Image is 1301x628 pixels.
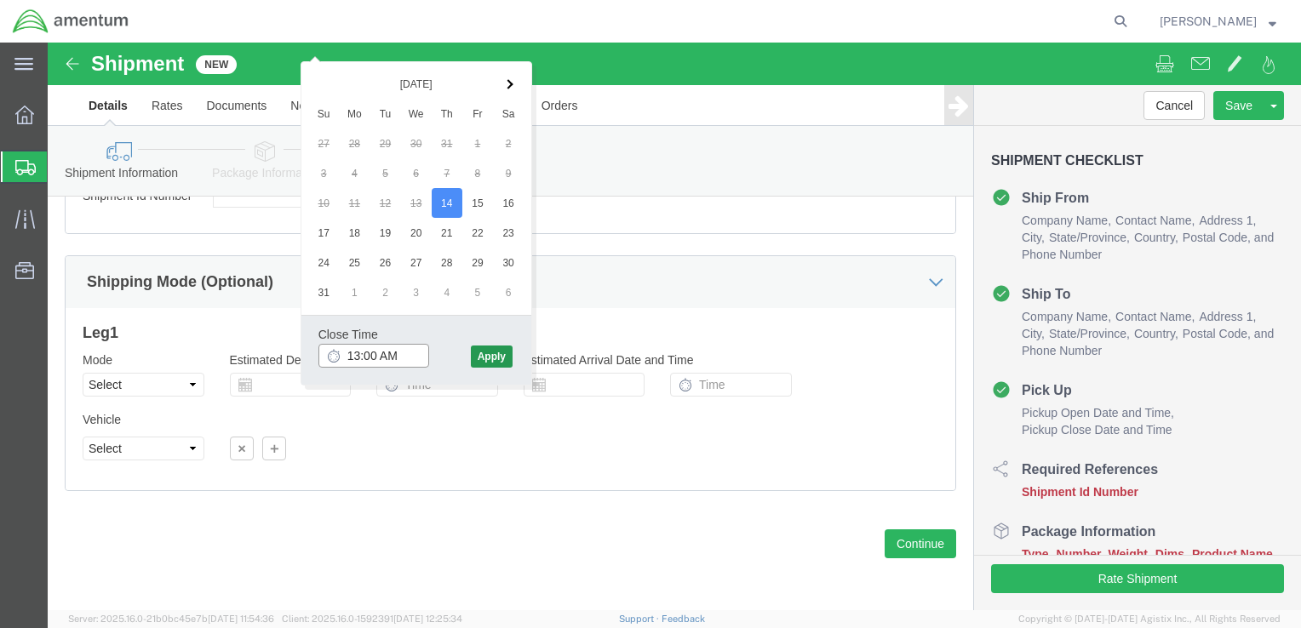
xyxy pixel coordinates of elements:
[619,614,662,624] a: Support
[282,614,462,624] span: Client: 2025.16.0-1592391
[1018,612,1281,626] span: Copyright © [DATE]-[DATE] Agistix Inc., All Rights Reserved
[662,614,705,624] a: Feedback
[48,43,1301,610] iframe: FS Legacy Container
[393,614,462,624] span: [DATE] 12:25:34
[1160,12,1257,31] span: Jeff Plummer
[68,614,274,624] span: Server: 2025.16.0-21b0bc45e7b
[12,9,129,34] img: logo
[208,614,274,624] span: [DATE] 11:54:36
[1159,11,1277,31] button: [PERSON_NAME]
